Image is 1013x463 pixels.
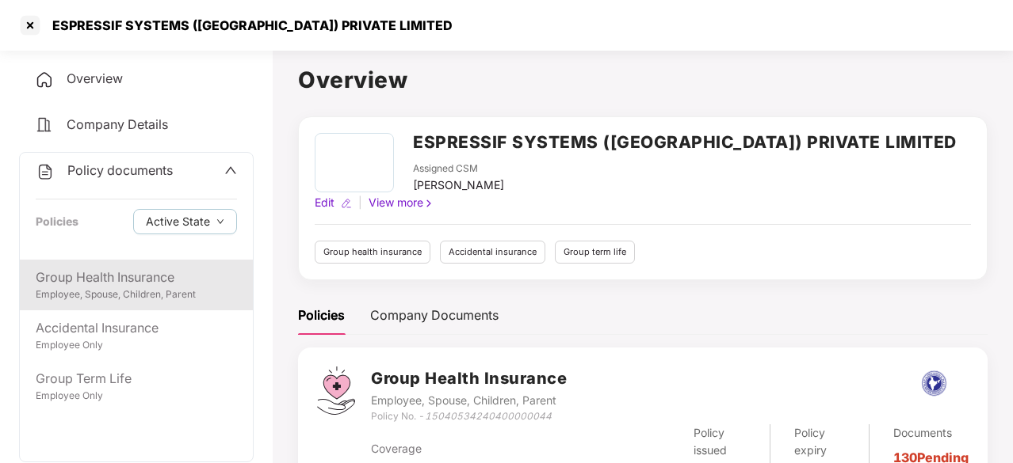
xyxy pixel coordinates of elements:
img: svg+xml;base64,PHN2ZyB4bWxucz0iaHR0cDovL3d3dy53My5vcmcvMjAwMC9zdmciIHdpZHRoPSIyNCIgaGVpZ2h0PSIyNC... [36,162,55,181]
h2: ESPRESSIF SYSTEMS ([GEOGRAPHIC_DATA]) PRIVATE LIMITED [413,129,957,155]
div: Employee Only [36,338,237,353]
div: | [355,194,365,211]
img: svg+xml;base64,PHN2ZyB4bWxucz0iaHR0cDovL3d3dy53My5vcmcvMjAwMC9zdmciIHdpZHRoPSIyNCIgaGVpZ2h0PSIyNC... [35,116,54,135]
img: svg+xml;base64,PHN2ZyB4bWxucz0iaHR0cDovL3d3dy53My5vcmcvMjAwMC9zdmciIHdpZHRoPSI0Ny43MTQiIGhlaWdodD... [317,366,355,415]
div: Assigned CSM [413,161,504,176]
button: Active Statedown [133,209,237,234]
div: Group term life [555,241,635,264]
div: Group health insurance [315,241,430,264]
span: down [216,218,224,226]
div: Policy No. - [371,409,567,424]
div: Documents [893,424,969,442]
div: Coverage [371,440,570,457]
div: [PERSON_NAME] [413,176,504,194]
div: ESPRESSIF SYSTEMS ([GEOGRAPHIC_DATA]) PRIVATE LIMITED [43,17,453,33]
div: Policies [36,213,78,230]
img: editIcon [341,198,352,209]
span: Policy documents [67,162,173,178]
div: Group Health Insurance [36,268,237,287]
div: Company Documents [370,306,499,325]
span: up [224,164,237,176]
img: svg+xml;base64,PHN2ZyB4bWxucz0iaHR0cDovL3d3dy53My5vcmcvMjAwMC9zdmciIHdpZHRoPSIyNCIgaGVpZ2h0PSIyNC... [35,70,54,89]
div: Employee Only [36,389,237,404]
h3: Group Health Insurance [371,366,567,391]
div: Accidental insurance [440,241,545,264]
div: View more [365,194,438,211]
div: Edit [312,194,338,211]
i: 15040534240400000044 [425,410,552,422]
div: Employee, Spouse, Children, Parent [371,392,567,409]
div: Policies [298,306,345,325]
img: nia.png [907,368,961,399]
div: Policy issued [694,424,745,459]
div: Policy expiry [794,424,845,459]
span: Overview [67,70,123,86]
span: Company Details [67,116,168,132]
img: rightIcon [423,198,434,209]
div: Accidental Insurance [36,318,237,338]
h1: Overview [298,63,988,97]
div: Employee, Spouse, Children, Parent [36,287,237,302]
span: Active State [146,213,210,230]
div: Group Term Life [36,369,237,389]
